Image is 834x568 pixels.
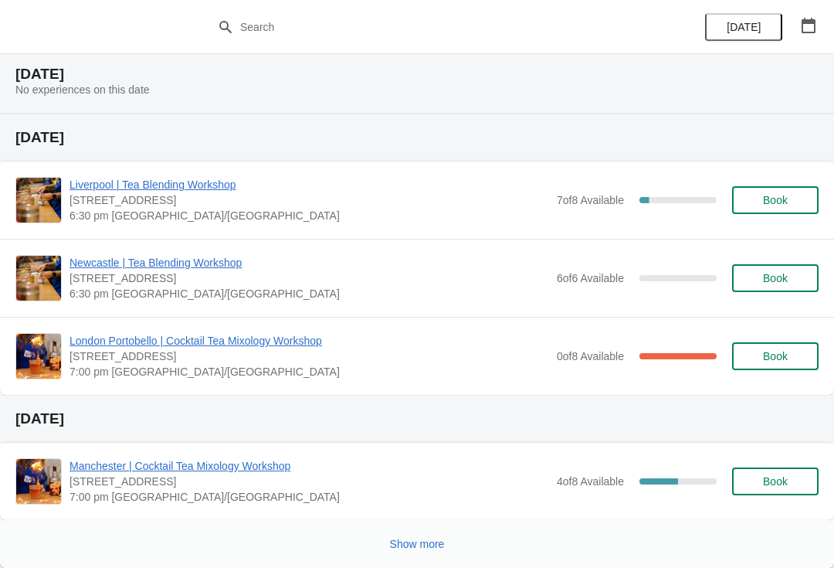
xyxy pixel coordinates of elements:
[705,13,782,41] button: [DATE]
[732,264,819,292] button: Book
[69,270,549,286] span: [STREET_ADDRESS]
[16,459,61,504] img: Manchester | Cocktail Tea Mixology Workshop | 57 Church Street, Manchester M4 1PD, UK | 7:00 pm E...
[557,194,624,206] span: 7 of 8 Available
[15,411,819,427] h2: [DATE]
[16,334,61,379] img: London Portobello | Cocktail Tea Mixology Workshop | 158 Portobello Road, London W11 2EB, UK | 7:...
[16,256,61,301] img: Newcastle | Tea Blending Workshop | 123 Grainger Street, Newcastle upon Tyne, NE1 5AE | 6:30 pm E...
[763,272,788,284] span: Book
[763,350,788,362] span: Book
[69,349,549,364] span: [STREET_ADDRESS]
[69,177,549,192] span: Liverpool | Tea Blending Workshop
[732,186,819,214] button: Book
[732,468,819,495] button: Book
[390,538,445,550] span: Show more
[69,333,549,349] span: London Portobello | Cocktail Tea Mixology Workshop
[557,475,624,488] span: 4 of 8 Available
[16,178,61,223] img: Liverpool | Tea Blending Workshop | 106 Bold St, Liverpool , L1 4EZ | 6:30 pm Europe/London
[69,192,549,208] span: [STREET_ADDRESS]
[557,350,624,362] span: 0 of 8 Available
[732,342,819,370] button: Book
[69,474,549,489] span: [STREET_ADDRESS]
[557,272,624,284] span: 6 of 6 Available
[69,208,549,223] span: 6:30 pm [GEOGRAPHIC_DATA]/[GEOGRAPHIC_DATA]
[763,475,788,488] span: Book
[69,255,549,270] span: Newcastle | Tea Blending Workshop
[384,530,451,558] button: Show more
[15,66,819,82] h2: [DATE]
[69,364,549,379] span: 7:00 pm [GEOGRAPHIC_DATA]/[GEOGRAPHIC_DATA]
[69,286,549,301] span: 6:30 pm [GEOGRAPHIC_DATA]/[GEOGRAPHIC_DATA]
[239,13,625,41] input: Search
[727,21,761,33] span: [DATE]
[69,458,549,474] span: Manchester | Cocktail Tea Mixology Workshop
[15,130,819,145] h2: [DATE]
[763,194,788,206] span: Book
[15,83,150,96] span: No experiences on this date
[69,489,549,505] span: 7:00 pm [GEOGRAPHIC_DATA]/[GEOGRAPHIC_DATA]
